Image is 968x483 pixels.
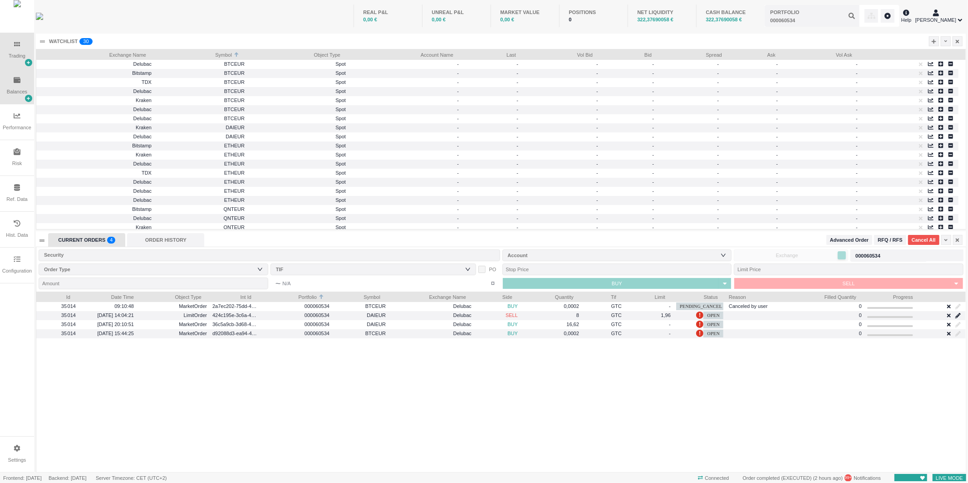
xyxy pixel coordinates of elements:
div: Risk [12,160,22,167]
span: DAIEUR [157,122,245,133]
span: Exchange [737,251,837,260]
span: - [717,170,722,176]
span: - [856,125,858,130]
span: - [596,224,598,230]
span: - [776,224,781,230]
span: Kraken [136,98,152,103]
span: Cancel All [912,236,936,244]
span: - [596,188,598,194]
span: Spot [250,86,346,97]
div: MARKET VALUE [500,9,550,16]
span: - [516,215,521,221]
span: - [457,70,459,76]
span: Spot [250,186,346,196]
span: Spot [250,122,346,133]
span: QNTEUR [157,213,245,224]
span: - [717,179,722,185]
span: - [856,143,858,148]
span: - [457,215,459,221]
span: - [776,88,781,94]
span: BTCEUR [335,301,386,312]
span: DAIEUR [157,132,245,142]
span: - [776,125,781,130]
span: - [717,61,722,67]
span: QNTEUR [157,222,245,233]
span: - [776,61,781,67]
span: GTC [585,310,622,321]
span: 2a7ec202-75dd-4d27-9274-5904013acc99 [212,301,257,312]
span: - [856,179,858,185]
span: - [457,188,459,194]
span: - [856,206,858,212]
p: 0 [86,38,88,47]
span: - [717,134,722,139]
span: - [652,143,657,148]
span: Canceled by user [729,301,779,312]
span: Symbol [157,49,232,59]
span: - [856,170,858,176]
span: - [856,197,858,203]
i: icon: down [257,266,263,272]
div: Help [901,8,912,24]
span: - [596,61,598,67]
span: Delubac [133,197,152,203]
span: OPEN [703,312,723,319]
span: BTCEUR [157,104,245,115]
span: Bitstamp [132,143,152,148]
span: Date Time [81,292,134,301]
span: Exchange Name [39,49,146,59]
span: Spot [250,113,346,124]
span: Delubac [133,61,152,67]
span: - [776,107,781,112]
span: MarketOrder [139,319,207,330]
span: ETHEUR [157,186,245,196]
span: ETHEUR [157,150,245,160]
span: ¤ [491,278,495,289]
span: - [776,98,781,103]
span: BTCEUR [157,68,245,78]
span: - [856,152,858,157]
span: - [516,170,521,176]
span: - [856,98,858,103]
span: Spot [250,132,346,142]
span: Id [39,292,70,301]
span: - [596,215,598,221]
span: 0,00 € [500,17,514,22]
span: - [717,224,722,230]
span: - [652,224,657,230]
span: Filled Quantity [784,292,856,301]
span: Delubac [453,303,472,309]
span: Kraken [136,152,152,157]
span: - [516,107,521,112]
span: Progress [867,292,913,301]
span: - [596,125,598,130]
span: Spot [250,222,346,233]
span: MarketOrder [139,301,207,312]
span: - [717,88,722,94]
span: Last [464,49,516,59]
div: 0 [569,16,619,24]
i: icon: down [465,266,471,272]
div: CURRENT ORDERS [48,233,125,247]
span: - [856,79,858,85]
span: - [856,107,858,112]
span: - [457,61,459,67]
span: ETHEUR [157,177,245,187]
sup: 4 [107,237,115,244]
div: Hist. Data [6,231,28,239]
span: 09:10:48 [114,303,134,309]
span: - [652,98,657,103]
span: - [652,206,657,212]
span: PENDING_CANCEL [676,302,726,310]
span: Vol Bid [527,49,593,59]
span: Order is pending for more than 5s [696,312,703,319]
div: UNREAL P&L [432,9,482,16]
span: - [596,197,598,203]
span: - [717,161,722,166]
span: GTC [585,328,622,339]
span: - [652,79,657,85]
img: wyden_logotype_blue.svg [36,13,43,20]
span: - [516,116,521,121]
span: Spot [250,195,346,205]
span: Advanced Order [830,236,869,244]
